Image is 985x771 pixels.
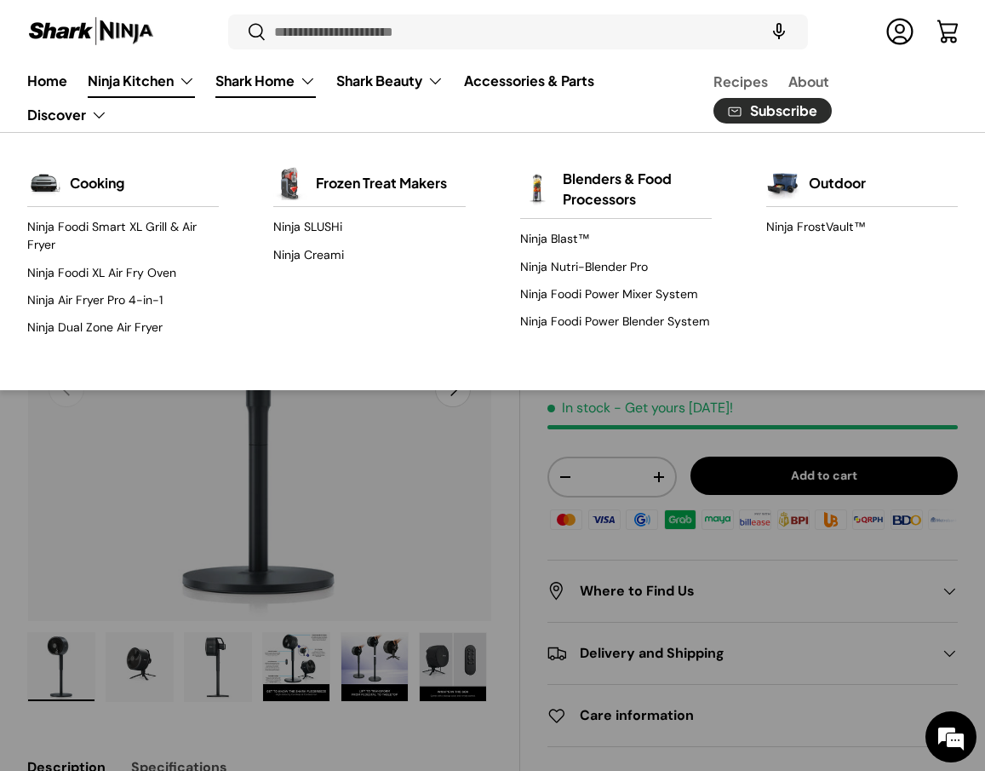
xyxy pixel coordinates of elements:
[788,65,829,98] a: About
[9,465,324,525] textarea: Type your message and hit 'Enter'
[89,95,286,118] div: Chat with us now
[464,64,594,97] a: Accessories & Parts
[99,215,235,387] span: We're online!
[27,64,67,97] a: Home
[750,105,817,118] span: Subscribe
[326,64,454,98] summary: Shark Beauty
[673,64,958,132] nav: Secondary
[77,64,205,98] summary: Ninja Kitchen
[713,65,768,98] a: Recipes
[17,98,117,132] summary: Discover
[752,14,806,51] speech-search-button: Search by voice
[27,15,155,49] img: Shark Ninja Philippines
[205,64,326,98] summary: Shark Home
[279,9,320,49] div: Minimize live chat window
[713,98,832,124] a: Subscribe
[27,64,673,132] nav: Primary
